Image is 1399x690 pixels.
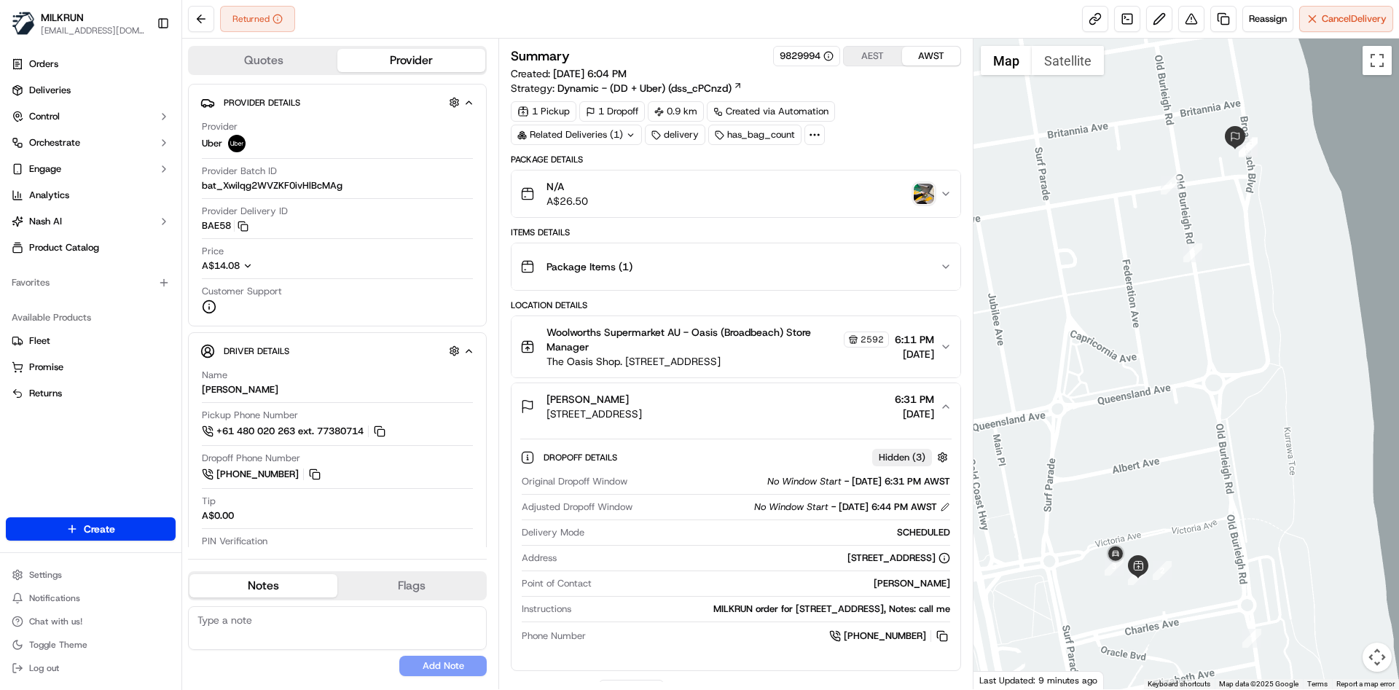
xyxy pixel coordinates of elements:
div: Available Products [6,306,176,329]
button: [PHONE_NUMBER] [202,466,323,482]
button: [EMAIL_ADDRESS][DOMAIN_NAME] [41,25,145,36]
span: Dropoff Details [544,452,620,463]
div: MILKRUN order for [STREET_ADDRESS], Notes: call me [577,603,949,616]
button: +61 480 020 263 ext. 77380714 [202,423,388,439]
span: Product Catalog [29,241,99,254]
button: Notes [189,574,337,597]
a: Returns [12,387,170,400]
button: Promise [6,356,176,379]
button: A$14.08 [202,259,330,273]
span: Provider [202,120,238,133]
button: Returns [6,382,176,405]
button: Quotes [189,49,337,72]
button: Keyboard shortcuts [1148,679,1210,689]
span: Delivery Mode [522,526,584,539]
span: Adjusted Dropoff Window [522,501,632,514]
span: Price [202,245,224,258]
span: N/A [546,179,588,194]
span: Engage [29,162,61,176]
button: Orchestrate [6,131,176,154]
span: [PHONE_NUMBER] [216,468,299,481]
a: Deliveries [6,79,176,102]
div: Location Details [511,299,960,311]
span: [PERSON_NAME] [546,392,629,407]
div: Strategy: [511,81,742,95]
span: Analytics [29,189,69,202]
span: Created: [511,66,627,81]
span: 6:11 PM [895,332,934,347]
span: Hidden ( 3 ) [879,451,925,464]
div: 1 [1242,629,1261,648]
span: Create [84,522,115,536]
button: N/AA$26.50photo_proof_of_delivery image [512,170,960,217]
div: delivery [645,125,705,145]
span: Dropoff Phone Number [202,452,300,465]
span: Point of Contact [522,577,592,590]
span: Customer Support [202,285,282,298]
span: A$26.50 [546,194,588,208]
img: MILKRUN [12,12,35,35]
button: BAE58 [202,219,248,232]
button: Control [6,105,176,128]
a: Dynamic - (DD + Uber) (dss_cPCnzd) [557,81,742,95]
button: Returned [220,6,295,32]
div: 5 [1239,137,1258,156]
div: Created via Automation [707,101,835,122]
span: bat_Xwilqg2WVZKF0ivHlBcMAg [202,179,342,192]
span: [DATE] 6:04 PM [553,67,627,80]
span: Instructions [522,603,571,616]
button: MILKRUNMILKRUN[EMAIL_ADDRESS][DOMAIN_NAME] [6,6,151,41]
span: Log out [29,662,59,674]
button: Package Items (1) [512,243,960,290]
button: 9829994 [780,50,834,63]
span: Package Items ( 1 ) [546,259,632,274]
h3: Summary [511,50,570,63]
div: 4 [1161,176,1180,195]
button: Woolworths Supermarket AU - Oasis (Broadbeach) Store Manager2592The Oasis Shop. [STREET_ADDRESS]6... [512,316,960,377]
span: Deliveries [29,84,71,97]
div: 1 Pickup [511,101,576,122]
button: Engage [6,157,176,181]
button: AWST [902,47,960,66]
button: Show satellite imagery [1032,46,1104,75]
span: Woolworths Supermarket AU - Oasis (Broadbeach) Store Manager [546,325,840,354]
a: Report a map error [1336,680,1395,688]
span: +61 480 020 263 ext. 77380714 [216,425,364,438]
span: Address [522,552,557,565]
span: [DATE] [895,407,934,421]
button: MILKRUN [41,10,84,25]
div: Package Details [511,154,960,165]
div: Items Details [511,227,960,238]
button: Create [6,517,176,541]
div: has_bag_count [708,125,802,145]
button: Hidden (3) [872,448,952,466]
span: Returns [29,387,62,400]
span: The Oasis Shop. [STREET_ADDRESS] [546,354,888,369]
button: AEST [844,47,902,66]
button: Provider [337,49,485,72]
span: Pickup Phone Number [202,409,298,422]
div: SCHEDULED [590,526,949,539]
img: photo_proof_of_delivery image [914,184,934,204]
span: A$14.08 [202,259,240,272]
span: - [845,475,849,488]
span: 2592 [861,334,884,345]
div: 3 [1105,557,1124,576]
div: 0.9 km [648,101,704,122]
a: Product Catalog [6,236,176,259]
a: Terms (opens in new tab) [1307,680,1328,688]
span: Tip [202,495,216,508]
a: Fleet [12,334,170,348]
span: Name [202,369,227,382]
div: Favorites [6,271,176,294]
div: 9 [1128,566,1147,585]
div: [PERSON_NAME] [597,577,949,590]
span: [DATE] [895,347,934,361]
span: Provider Details [224,97,300,109]
span: [STREET_ADDRESS] [546,407,642,421]
span: Promise [29,361,63,374]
